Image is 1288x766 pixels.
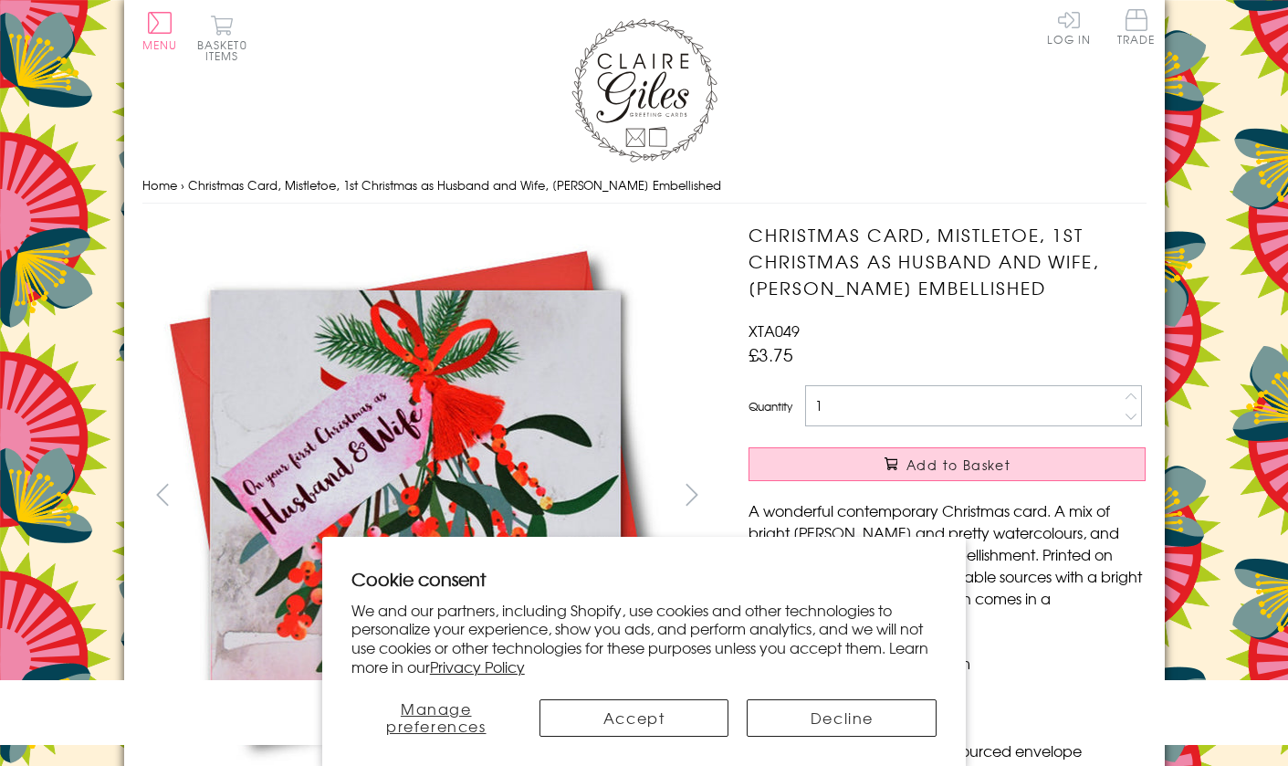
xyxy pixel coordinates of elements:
button: Decline [747,699,937,737]
span: Menu [142,37,178,53]
h1: Christmas Card, Mistletoe, 1st Christmas as Husband and Wife, [PERSON_NAME] Embellished [749,222,1146,300]
span: £3.75 [749,341,793,367]
button: Manage preferences [351,699,521,737]
a: Home [142,176,177,194]
span: Trade [1117,9,1156,45]
span: › [181,176,184,194]
a: Trade [1117,9,1156,48]
span: Manage preferences [386,698,487,737]
button: Accept [539,699,729,737]
span: Christmas Card, Mistletoe, 1st Christmas as Husband and Wife, [PERSON_NAME] Embellished [188,176,721,194]
span: 0 items [205,37,247,64]
h2: Cookie consent [351,566,937,592]
img: Claire Giles Greetings Cards [571,18,717,163]
p: A wonderful contemporary Christmas card. A mix of bright [PERSON_NAME] and pretty watercolours, a... [749,499,1146,631]
button: next [671,474,712,515]
button: Add to Basket [749,447,1146,481]
nav: breadcrumbs [142,167,1147,205]
label: Quantity [749,398,792,414]
span: Add to Basket [906,456,1011,474]
button: prev [142,474,183,515]
a: Log In [1047,9,1091,45]
a: Privacy Policy [430,656,525,677]
p: We and our partners, including Shopify, use cookies and other technologies to personalize your ex... [351,601,937,677]
button: Menu [142,12,178,50]
span: XTA049 [749,320,800,341]
button: Basket0 items [197,15,247,61]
